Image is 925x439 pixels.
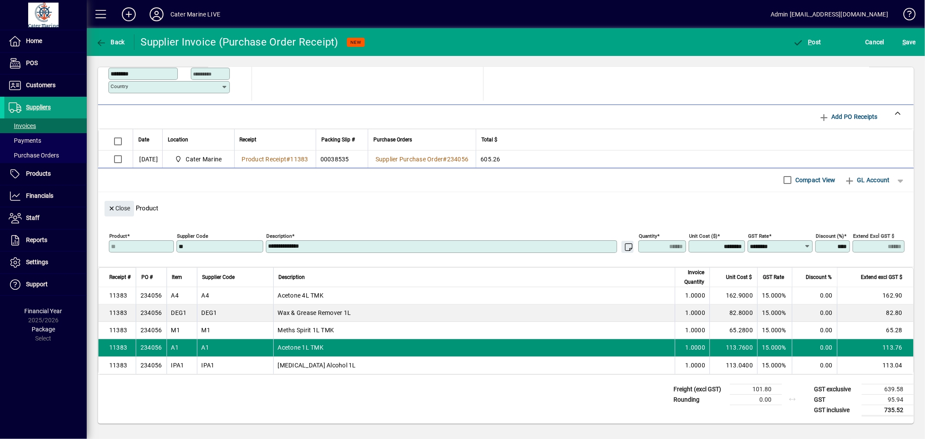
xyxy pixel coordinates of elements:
mat-label: Country [111,83,128,89]
a: Reports [4,229,87,251]
td: 95.94 [862,394,914,405]
td: 1.0000 [675,305,709,322]
td: 65.28 [837,322,913,339]
button: Save [900,34,918,50]
span: Cater Marine [186,155,222,164]
td: 1.0000 [675,287,709,305]
td: 113.04 [837,357,913,374]
span: NEW [350,39,361,45]
div: DEG1 [171,308,187,317]
a: Settings [4,252,87,273]
td: GST [810,394,862,405]
td: 0.00 [792,339,837,357]
td: 1.0000 [675,322,709,339]
td: 82.80 [837,305,913,322]
span: Supplier Code [203,272,235,282]
div: Packing Slip # [321,135,363,144]
td: Meths Spirit 1L TMK [273,322,675,339]
div: Cater Marine LIVE [170,7,220,21]
span: Location [168,135,188,144]
span: Home [26,37,42,44]
a: Purchase Orders [4,148,87,163]
td: 0.00 [792,357,837,374]
td: 11383 [98,322,136,339]
td: 639.58 [862,384,914,394]
td: Acetone 1L TMK [273,339,675,357]
td: 0.00 [792,287,837,305]
td: 0.00 [792,322,837,339]
app-page-header-button: Close [102,204,136,212]
span: GST Rate [763,272,784,282]
mat-label: Discount (%) [816,233,844,239]
span: # [286,156,290,163]
a: Product Receipt#11383 [239,154,311,164]
td: 11383 [98,305,136,322]
span: Staff [26,214,39,221]
a: Products [4,163,87,185]
span: Add PO Receipts [819,110,878,124]
a: Home [4,30,87,52]
span: Package [32,326,55,333]
span: Payments [9,137,41,144]
a: POS [4,52,87,74]
button: Add [115,7,143,22]
span: Products [26,170,51,177]
div: Receipt [240,135,311,144]
td: 15.000% [757,287,792,305]
button: Cancel [863,34,887,50]
span: Receipt # [109,272,131,282]
span: Extend excl GST $ [861,272,902,282]
span: ave [902,35,916,49]
span: Financial Year [25,308,62,315]
span: Purchase Orders [373,135,412,144]
span: PO # [141,272,153,282]
a: Customers [4,75,87,96]
mat-label: Quantity [639,233,657,239]
td: A1 [197,339,273,357]
a: Support [4,274,87,295]
mat-label: GST rate [748,233,769,239]
td: 162.90 [837,287,913,305]
span: ost [793,39,821,46]
td: 00038535 [316,151,368,168]
span: Item [172,272,183,282]
span: [DATE] [140,155,158,164]
span: Suppliers [26,104,51,111]
td: 11383 [98,339,136,357]
span: P [808,39,812,46]
td: 113.76 [837,339,913,357]
td: 15.000% [757,305,792,322]
span: Reports [26,236,47,243]
td: 234056 [136,357,167,374]
a: Payments [4,133,87,148]
span: POS [26,59,38,66]
span: Support [26,281,48,288]
span: Invoice Quantity [680,268,704,287]
span: Back [96,39,125,46]
div: A4 [171,291,179,300]
a: Supplier Purchase Order#234056 [373,154,472,164]
div: A1 [171,343,179,352]
span: Product Receipt [242,156,287,163]
span: Unit Cost $ [726,272,752,282]
div: Date [138,135,157,144]
td: 65.2800 [709,322,757,339]
td: 15.000% [757,339,792,357]
td: M1 [197,322,273,339]
div: Admin [EMAIL_ADDRESS][DOMAIN_NAME] [771,7,888,21]
span: GL Account [844,173,890,187]
button: Add PO Receipts [815,109,881,124]
a: Financials [4,185,87,207]
span: Customers [26,82,56,88]
span: Invoices [9,122,36,129]
button: Close [105,201,134,216]
td: DEG1 [197,305,273,322]
span: Financials [26,192,53,199]
td: 234056 [136,322,167,339]
button: Post [791,34,824,50]
td: 1.0000 [675,357,709,374]
td: 15.000% [757,322,792,339]
td: 113.0400 [709,357,757,374]
td: 234056 [136,305,167,322]
td: 0.00 [730,394,782,405]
